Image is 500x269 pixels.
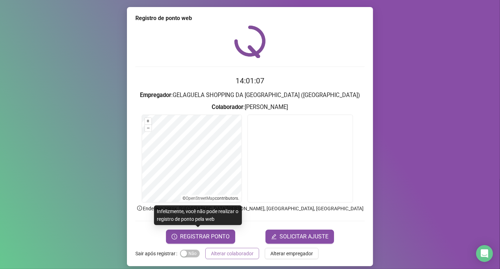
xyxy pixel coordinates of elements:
[186,196,215,201] a: OpenStreetMap
[135,248,180,259] label: Sair após registrar
[136,205,143,211] span: info-circle
[145,118,152,124] button: +
[180,232,230,241] span: REGISTRAR PONTO
[154,205,242,225] div: Infelizmente, você não pode realizar o registro de ponto pela web
[234,25,266,58] img: QRPoint
[140,92,171,98] strong: Empregador
[476,245,493,262] div: Open Intercom Messenger
[145,125,152,132] button: –
[271,234,277,239] span: edit
[135,14,365,23] div: Registro de ponto web
[212,104,244,110] strong: Colaborador
[236,77,264,85] time: 14:01:07
[265,230,334,244] button: editSOLICITAR AJUSTE
[135,91,365,100] h3: : GELAGUELA SHOPPING DA [GEOGRAPHIC_DATA] ([GEOGRAPHIC_DATA])
[183,196,239,201] li: © contributors.
[205,248,259,259] button: Alterar colaborador
[211,250,254,257] span: Alterar colaborador
[135,205,365,212] p: Endereço aprox. : [GEOGRAPHIC_DATA][PERSON_NAME], [GEOGRAPHIC_DATA], [GEOGRAPHIC_DATA]
[172,234,177,239] span: clock-circle
[166,230,235,244] button: REGISTRAR PONTO
[265,248,319,259] button: Alterar empregador
[280,232,328,241] span: SOLICITAR AJUSTE
[135,103,365,112] h3: : [PERSON_NAME]
[270,250,313,257] span: Alterar empregador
